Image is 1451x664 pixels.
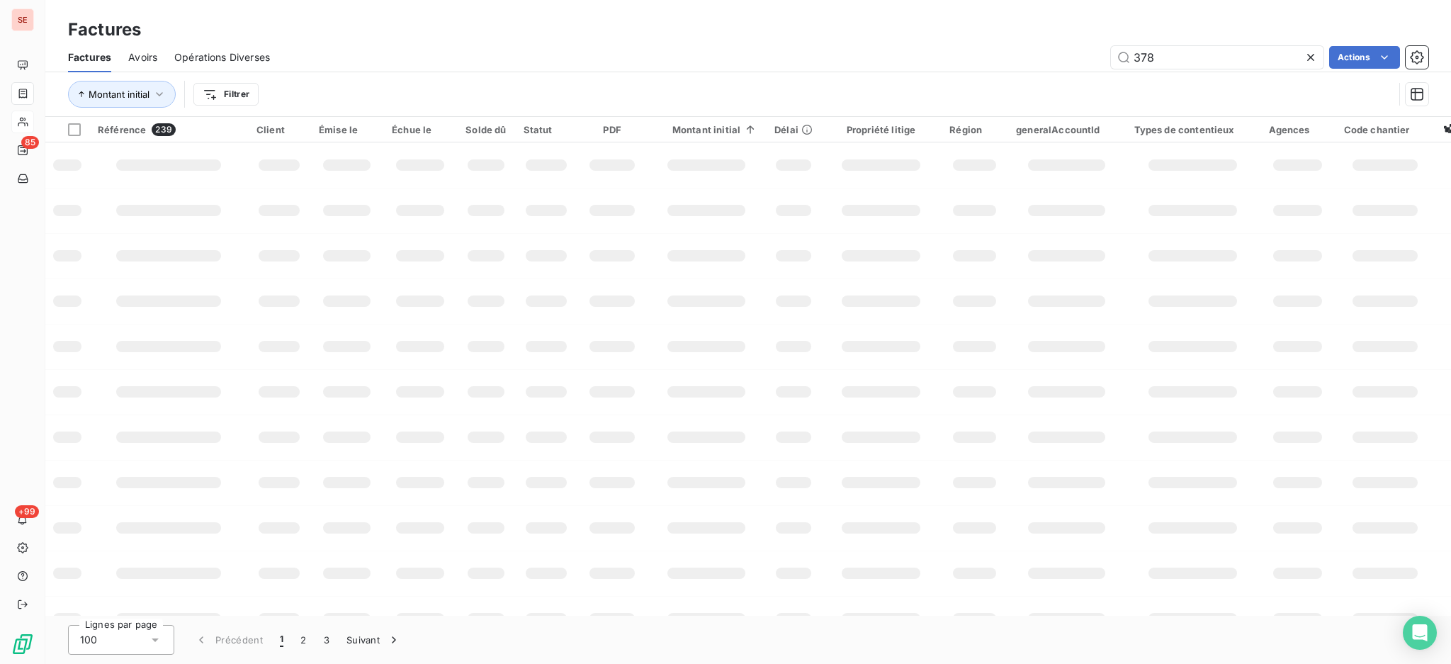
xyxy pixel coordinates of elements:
div: Échue le [392,124,448,135]
input: Rechercher [1111,46,1323,69]
div: SE [11,9,34,31]
div: Statut [524,124,570,135]
span: 1 [280,633,283,647]
span: Opérations Diverses [174,50,270,64]
button: Filtrer [193,83,259,106]
span: 239 [152,123,175,136]
button: 2 [292,625,315,655]
span: Avoirs [128,50,157,64]
h3: Factures [68,17,141,43]
span: Référence [98,124,146,135]
div: PDF [586,124,638,135]
button: Actions [1329,46,1400,69]
div: Client [256,124,302,135]
img: Logo LeanPay [11,633,34,655]
button: 1 [271,625,292,655]
button: Montant initial [68,81,176,108]
button: Précédent [186,625,271,655]
span: 100 [80,633,97,647]
span: Factures [68,50,111,64]
div: Open Intercom Messenger [1403,616,1437,650]
div: Propriété litige [830,124,932,135]
button: 3 [315,625,338,655]
span: +99 [15,505,39,518]
div: Émise le [319,124,375,135]
div: Types de contentieux [1134,124,1252,135]
div: Délai [774,124,813,135]
div: generalAccountId [1016,124,1117,135]
div: Solde dû [465,124,506,135]
span: 85 [21,136,39,149]
button: Suivant [338,625,410,655]
div: Montant initial [655,124,757,135]
span: Montant initial [89,89,149,100]
div: Région [949,124,999,135]
div: Code chantier [1344,124,1427,135]
div: Agences [1269,124,1327,135]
